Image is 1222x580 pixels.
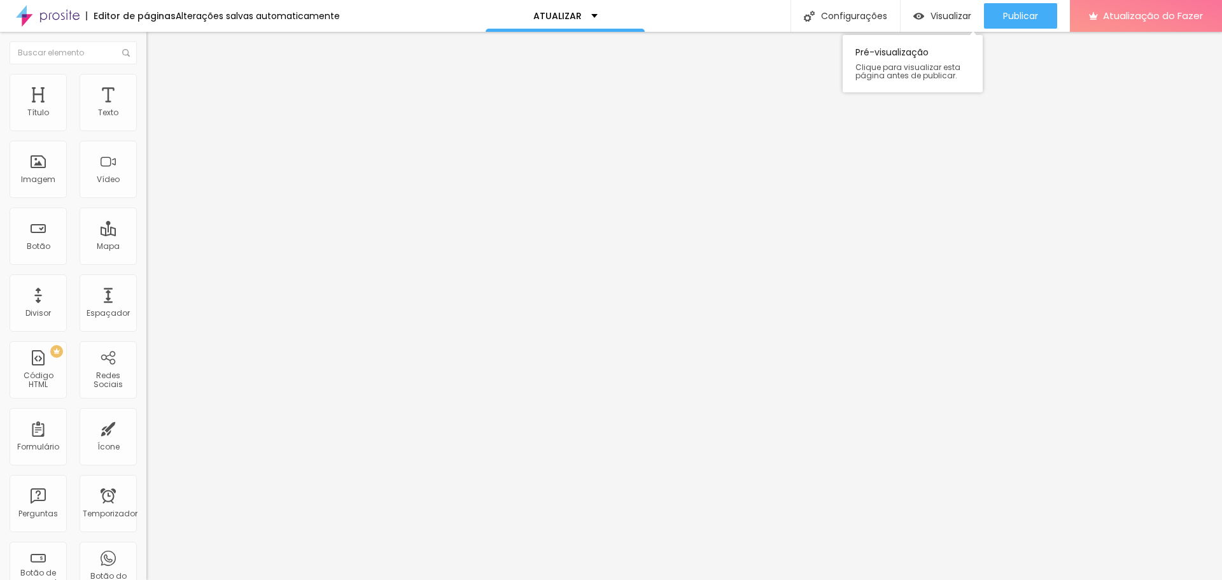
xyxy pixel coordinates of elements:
[97,174,120,185] font: Vídeo
[25,308,51,318] font: Divisor
[27,107,49,118] font: Título
[855,62,960,81] font: Clique para visualizar esta página antes de publicar.
[97,241,120,251] font: Mapa
[122,49,130,57] img: Ícone
[17,441,59,452] font: Formulário
[533,10,582,22] font: ATUALIZAR
[10,41,137,64] input: Buscar elemento
[24,370,53,390] font: Código HTML
[98,107,118,118] font: Texto
[87,308,130,318] font: Espaçador
[901,3,984,29] button: Visualizar
[94,370,123,390] font: Redes Sociais
[176,10,340,22] font: Alterações salvas automaticamente
[931,10,971,22] font: Visualizar
[984,3,1057,29] button: Publicar
[821,10,887,22] font: Configurações
[83,508,137,519] font: Temporizador
[913,11,924,22] img: view-1.svg
[1103,9,1203,22] font: Atualização do Fazer
[94,10,176,22] font: Editor de páginas
[27,241,50,251] font: Botão
[1003,10,1038,22] font: Publicar
[18,508,58,519] font: Perguntas
[97,441,120,452] font: Ícone
[146,32,1222,580] iframe: Editor
[21,174,55,185] font: Imagem
[855,46,929,59] font: Pré-visualização
[804,11,815,22] img: Ícone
